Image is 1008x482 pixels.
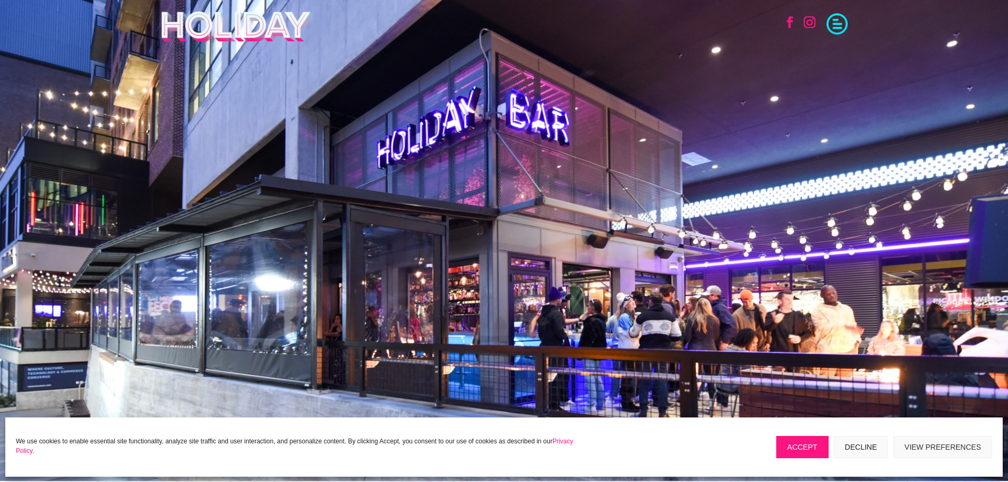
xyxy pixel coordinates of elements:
[16,438,573,454] a: Privacy Policy
[160,35,314,44] a: Holiday
[834,436,888,458] button: Decline
[16,436,588,456] p: We use cookies to enable essential site functionality, analyze site traffic and user interaction,...
[776,436,829,458] button: Accept
[778,11,802,34] a: Follow on Facebook
[160,11,314,42] img: Holiday
[798,11,821,34] a: Follow on Instagram
[893,436,992,458] button: View preferences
